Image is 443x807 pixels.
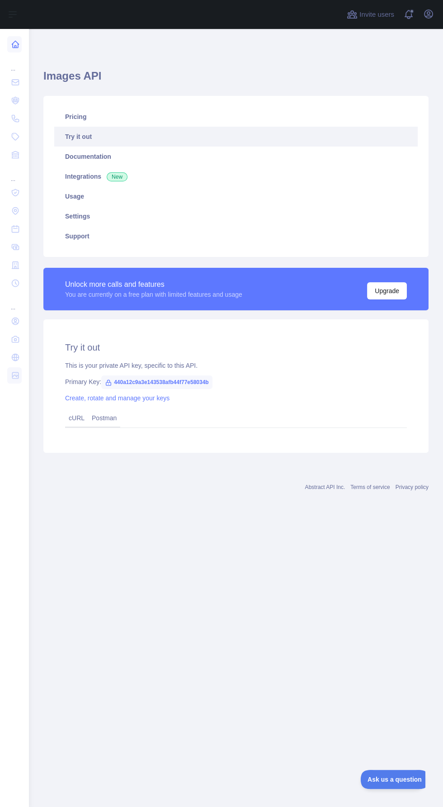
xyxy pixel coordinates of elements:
a: Postman [88,411,120,425]
button: Invite users [345,7,396,22]
a: cURL [69,414,85,422]
span: 440a12c9a3e143538afb44f77e58034b [101,375,212,389]
a: Usage [54,186,418,206]
h1: Images API [43,69,429,90]
a: Pricing [54,107,418,127]
a: Privacy policy [396,484,429,490]
a: Integrations New [54,166,418,186]
a: Create, rotate and manage your keys [65,394,170,402]
div: This is your private API key, specific to this API. [65,361,407,370]
h2: Try it out [65,341,407,354]
div: Unlock more calls and features [65,279,242,290]
a: Settings [54,206,418,226]
div: ... [7,54,22,72]
div: ... [7,293,22,311]
a: Abstract API Inc. [305,484,345,490]
div: Primary Key: [65,377,407,386]
a: Terms of service [350,484,390,490]
div: You are currently on a free plan with limited features and usage [65,290,242,299]
a: Support [54,226,418,246]
button: Upgrade [367,282,407,299]
span: New [107,172,127,181]
a: Documentation [54,147,418,166]
iframe: Toggle Customer Support [361,770,425,789]
a: Try it out [54,127,418,147]
span: Invite users [359,9,394,20]
div: ... [7,165,22,183]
